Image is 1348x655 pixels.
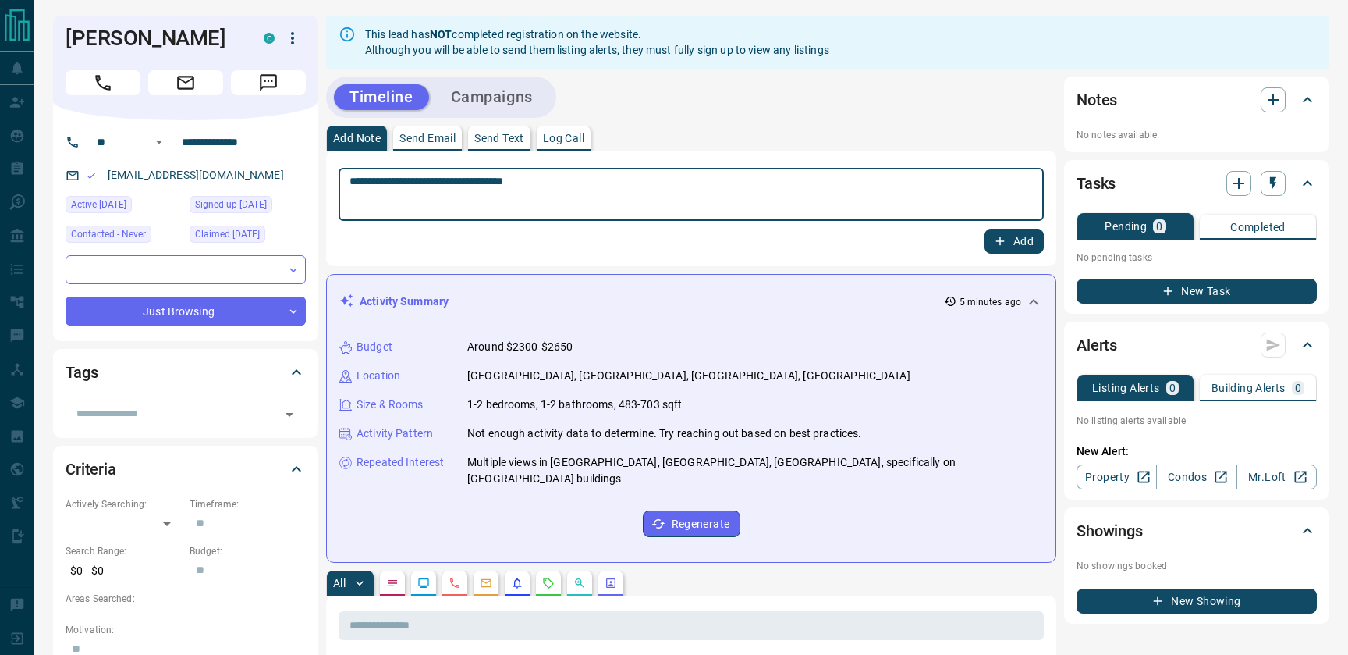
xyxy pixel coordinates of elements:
[231,70,306,95] span: Message
[108,169,284,181] a: [EMAIL_ADDRESS][DOMAIN_NAME]
[984,229,1044,254] button: Add
[1077,246,1317,269] p: No pending tasks
[1077,128,1317,142] p: No notes available
[357,425,433,442] p: Activity Pattern
[1077,165,1317,202] div: Tasks
[1077,559,1317,573] p: No showings booked
[1077,414,1317,428] p: No listing alerts available
[357,368,400,384] p: Location
[467,397,682,413] p: 1-2 bedrooms, 1-2 bathrooms, 483-703 sqft
[417,577,430,589] svg: Lead Browsing Activity
[1236,465,1317,489] a: Mr.Loft
[66,297,306,326] div: Just Browsing
[542,577,555,589] svg: Requests
[66,592,306,606] p: Areas Searched:
[543,133,584,144] p: Log Call
[1156,465,1236,489] a: Condos
[1077,443,1317,460] p: New Alert:
[467,368,910,384] p: [GEOGRAPHIC_DATA], [GEOGRAPHIC_DATA], [GEOGRAPHIC_DATA], [GEOGRAPHIC_DATA]
[1105,221,1147,232] p: Pending
[190,226,306,247] div: Wed Oct 01 2025
[66,457,116,482] h2: Criteria
[66,360,98,385] h2: Tags
[467,454,1043,487] p: Multiple views in [GEOGRAPHIC_DATA], [GEOGRAPHIC_DATA], [GEOGRAPHIC_DATA], specifically on [GEOGR...
[66,450,306,488] div: Criteria
[66,70,140,95] span: Call
[1077,589,1317,614] button: New Showing
[474,133,524,144] p: Send Text
[467,339,573,355] p: Around $2300-$2650
[1169,383,1176,393] p: 0
[66,196,182,218] div: Wed Oct 01 2025
[339,287,1043,316] div: Activity Summary5 minutes ago
[1077,512,1317,550] div: Showings
[573,577,586,589] svg: Opportunities
[190,544,306,558] p: Budget:
[1077,81,1317,119] div: Notes
[66,26,240,51] h1: [PERSON_NAME]
[360,294,449,310] p: Activity Summary
[66,623,306,637] p: Motivation:
[278,404,300,425] button: Open
[264,33,275,44] div: condos.ca
[357,454,444,471] p: Repeated Interest
[399,133,456,144] p: Send Email
[195,226,260,242] span: Claimed [DATE]
[66,544,182,558] p: Search Range:
[1077,171,1116,196] h2: Tasks
[333,578,346,589] p: All
[1077,518,1143,543] h2: Showings
[71,226,146,242] span: Contacted - Never
[467,425,862,442] p: Not enough activity data to determine. Try reaching out based on best practices.
[66,558,182,584] p: $0 - $0
[357,339,392,355] p: Budget
[605,577,617,589] svg: Agent Actions
[66,497,182,511] p: Actively Searching:
[511,577,523,589] svg: Listing Alerts
[1077,326,1317,364] div: Alerts
[148,70,223,95] span: Email
[190,497,306,511] p: Timeframe:
[643,511,740,537] button: Regenerate
[190,196,306,218] div: Wed Oct 01 2025
[357,397,424,413] p: Size & Rooms
[195,197,267,212] span: Signed up [DATE]
[66,354,306,391] div: Tags
[435,84,548,110] button: Campaigns
[150,133,168,151] button: Open
[386,577,399,589] svg: Notes
[449,577,461,589] svg: Calls
[1077,333,1117,358] h2: Alerts
[1092,383,1160,393] p: Listing Alerts
[480,577,492,589] svg: Emails
[1077,465,1157,489] a: Property
[71,197,126,212] span: Active [DATE]
[1295,383,1301,393] p: 0
[1211,383,1286,393] p: Building Alerts
[1077,87,1117,112] h2: Notes
[333,133,381,144] p: Add Note
[334,84,429,110] button: Timeline
[960,295,1021,309] p: 5 minutes ago
[430,28,452,41] strong: NOT
[1156,221,1162,232] p: 0
[1230,222,1286,233] p: Completed
[365,20,829,64] div: This lead has completed registration on the website. Although you will be able to send them listi...
[86,170,97,181] svg: Email Valid
[1077,279,1317,304] button: New Task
